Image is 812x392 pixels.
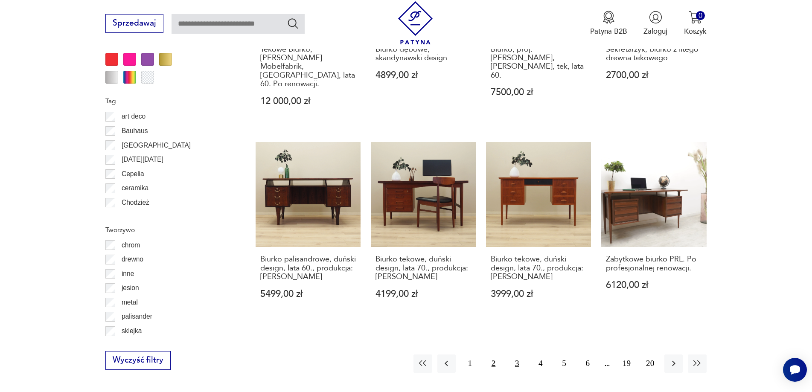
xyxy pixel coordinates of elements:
[555,354,573,373] button: 5
[371,142,476,319] a: Biurko tekowe, duński design, lata 70., produkcja: DaniaBiurko tekowe, duński design, lata 70., p...
[606,45,702,63] h3: Sekretarzyk, biurko z litego drewna tekowego
[105,20,163,27] a: Sprzedawaj
[122,140,191,151] p: [GEOGRAPHIC_DATA]
[617,354,636,373] button: 19
[105,224,231,235] p: Tworzywo
[105,96,231,107] p: Tag
[684,26,707,36] p: Koszyk
[122,183,148,194] p: ceramika
[590,11,627,36] button: Patyna B2B
[260,255,356,281] h3: Biurko palisandrowe, duński design, lata 60., produkcja: [PERSON_NAME]
[375,71,471,80] p: 4899,00 zł
[641,354,659,373] button: 20
[508,354,526,373] button: 3
[105,351,170,370] button: Wyczyść filtry
[122,325,142,337] p: sklejka
[491,290,587,299] p: 3999,00 zł
[684,11,707,36] button: 0Koszyk
[122,268,134,279] p: inne
[590,26,627,36] p: Patyna B2B
[601,142,706,319] a: Zabytkowe biurko PRL. Po profesjonalnej renowacji.Zabytkowe biurko PRL. Po profesjonalnej renowac...
[484,354,503,373] button: 2
[649,11,662,24] img: Ikonka użytkownika
[375,45,471,63] h3: Biurko dębowe, skandynawski design
[122,240,140,251] p: chrom
[260,97,356,106] p: 12 000,00 zł
[643,26,667,36] p: Zaloguj
[122,211,147,222] p: Ćmielów
[122,254,143,265] p: drewno
[602,11,615,24] img: Ikona medalu
[696,11,705,20] div: 0
[122,340,137,351] p: szkło
[256,142,361,319] a: Biurko palisandrowe, duński design, lata 60., produkcja: DaniaBiurko palisandrowe, duński design,...
[689,11,702,24] img: Ikona koszyka
[491,45,587,80] h3: Biurko, proj. [PERSON_NAME], [PERSON_NAME], tek, lata 60.
[783,358,807,382] iframe: Smartsupp widget button
[260,45,356,89] h3: Tekowe Biurko, [PERSON_NAME] Mobelfabrik, [GEOGRAPHIC_DATA], lata 60. Po renowacji.
[531,354,550,373] button: 4
[375,290,471,299] p: 4199,00 zł
[606,71,702,80] p: 2700,00 zł
[260,290,356,299] p: 5499,00 zł
[122,111,146,122] p: art deco
[491,255,587,281] h3: Biurko tekowe, duński design, lata 70., produkcja: [PERSON_NAME]
[105,14,163,33] button: Sprzedawaj
[643,11,667,36] button: Zaloguj
[606,281,702,290] p: 6120,00 zł
[375,255,471,281] h3: Biurko tekowe, duński design, lata 70., produkcja: [PERSON_NAME]
[122,197,149,208] p: Chodzież
[394,1,437,44] img: Patyna - sklep z meblami i dekoracjami vintage
[122,297,138,308] p: metal
[486,142,591,319] a: Biurko tekowe, duński design, lata 70., produkcja: DaniaBiurko tekowe, duński design, lata 70., p...
[491,88,587,97] p: 7500,00 zł
[590,11,627,36] a: Ikona medaluPatyna B2B
[287,17,299,29] button: Szukaj
[579,354,597,373] button: 6
[122,154,163,165] p: [DATE][DATE]
[606,255,702,273] h3: Zabytkowe biurko PRL. Po profesjonalnej renowacji.
[122,282,139,293] p: jesion
[122,168,144,180] p: Cepelia
[122,311,152,322] p: palisander
[122,125,148,136] p: Bauhaus
[461,354,479,373] button: 1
